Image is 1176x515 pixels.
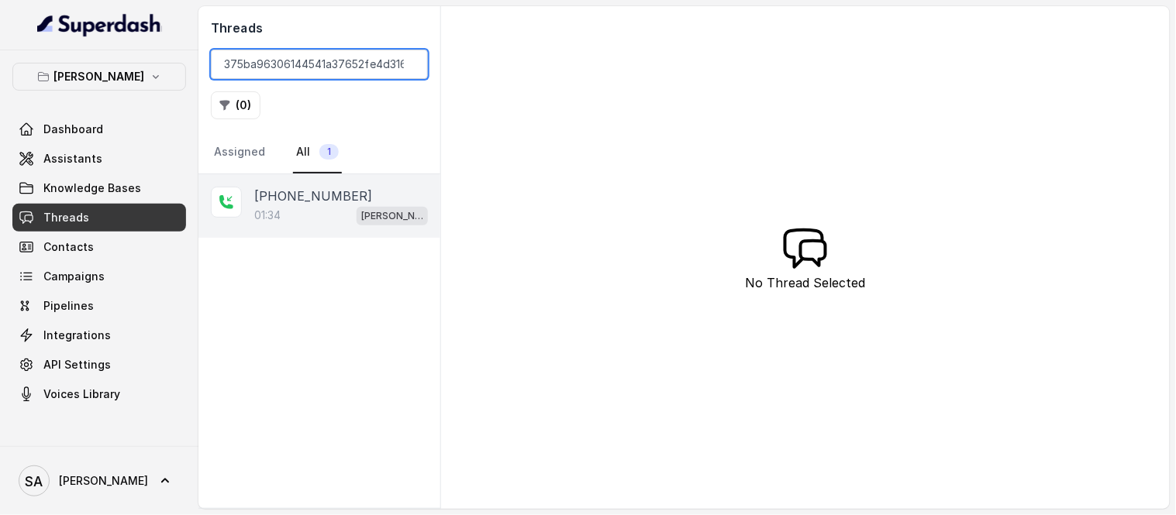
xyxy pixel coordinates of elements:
nav: Tabs [211,132,428,173]
span: 1 [319,144,339,160]
span: Knowledge Bases [43,180,141,196]
text: SA [26,473,43,489]
span: Voices Library [43,386,120,402]
a: Assistants [12,145,186,173]
span: Pipelines [43,298,94,314]
p: [PERSON_NAME] [54,67,145,86]
p: No Thread Selected [746,273,866,292]
p: 01:34 [254,208,281,223]
input: Search by Call ID or Phone Number [211,50,428,79]
a: Dashboard [12,115,186,143]
a: Voices Library [12,380,186,408]
span: Contacts [43,239,94,255]
a: [PERSON_NAME] [12,459,186,503]
button: [PERSON_NAME] [12,63,186,91]
a: Pipelines [12,292,186,320]
a: Integrations [12,321,186,349]
span: Assistants [43,151,102,167]
p: [PERSON_NAME] [361,208,423,224]
a: Knowledge Bases [12,174,186,202]
span: Dashboard [43,122,103,137]
a: Threads [12,204,186,232]
a: Campaigns [12,263,186,290]
button: (0) [211,91,260,119]
span: [PERSON_NAME] [59,473,148,489]
span: API Settings [43,357,111,373]
a: All1 [293,132,342,173]
a: Assigned [211,132,268,173]
span: Campaigns [43,269,105,284]
a: Contacts [12,233,186,261]
p: [PHONE_NUMBER] [254,187,372,205]
a: API Settings [12,351,186,379]
span: Integrations [43,328,111,343]
h2: Threads [211,19,428,37]
span: Threads [43,210,89,225]
img: light.svg [37,12,162,37]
